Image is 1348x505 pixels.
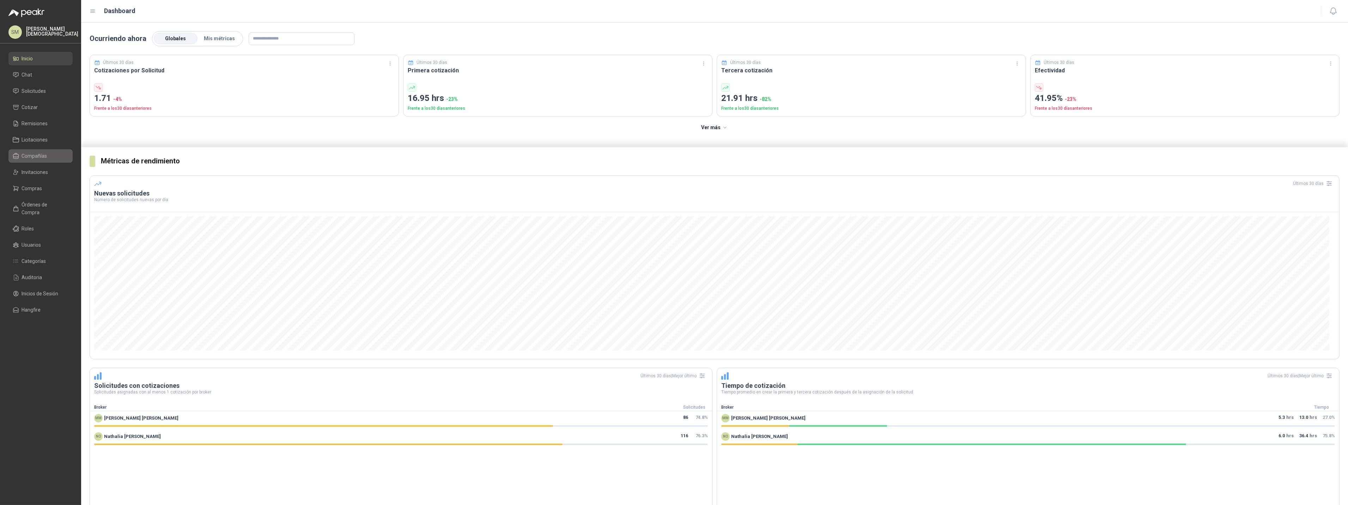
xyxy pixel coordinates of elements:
p: Últimos 30 días [1044,59,1075,66]
p: Frente a los 30 días anteriores [94,105,394,112]
p: Últimos 30 días [730,59,761,66]
a: Auditoria [8,271,73,284]
p: Frente a los 30 días anteriores [1035,105,1335,112]
span: Roles [22,225,34,233]
p: [PERSON_NAME] [DEMOGRAPHIC_DATA] [26,26,78,36]
a: Compañías [8,149,73,163]
a: Usuarios [8,238,73,252]
p: Últimos 30 días [417,59,448,66]
button: Ver más [697,121,732,135]
p: Frente a los 30 días anteriores [408,105,708,112]
div: Solicitudes [677,404,712,411]
a: Solicitudes [8,84,73,98]
span: 74.8 % [696,415,708,420]
div: Últimos 30 días [1293,178,1335,189]
span: Auditoria [22,273,42,281]
span: Inicios de Sesión [22,290,59,297]
p: hrs [1299,414,1317,422]
a: Categorías [8,254,73,268]
p: hrs [1299,432,1317,441]
span: Categorías [22,257,46,265]
p: Tiempo promedio en crear la primera y tercera cotización después de la asignación de la solicitud. [721,390,1335,394]
div: MM [94,414,103,422]
span: 5.3 [1279,414,1285,422]
span: Nathalia [PERSON_NAME] [731,433,788,440]
h3: Tercera cotización [721,66,1021,75]
span: Usuarios [22,241,41,249]
span: 116 [681,432,688,441]
p: Ocurriendo ahora [90,33,146,44]
h3: Solicitudes con cotizaciones [94,381,708,390]
span: 13.0 [1299,414,1308,422]
a: Cotizar [8,101,73,114]
div: SM [8,25,22,39]
span: Hangfire [22,306,41,314]
a: Roles [8,222,73,235]
span: 76.3 % [696,433,708,438]
a: Remisiones [8,117,73,130]
span: -82 % [760,96,771,102]
p: Últimos 30 días [103,59,134,66]
span: Cotizar [22,103,38,111]
span: Remisiones [22,120,48,127]
span: -23 % [446,96,458,102]
div: Broker [717,404,1304,411]
span: Solicitudes [22,87,46,95]
div: Broker [90,404,677,411]
span: Compañías [22,152,47,160]
a: Chat [8,68,73,82]
h3: Métricas de rendimiento [101,156,1340,167]
span: [PERSON_NAME] [PERSON_NAME] [104,415,178,422]
span: Licitaciones [22,136,48,144]
h3: Tiempo de cotización [721,381,1335,390]
div: MM [721,414,730,422]
div: Últimos 30 días | Mejor último [1268,370,1335,381]
div: Últimos 30 días | Mejor último [640,370,708,381]
span: 75.8 % [1323,433,1335,438]
a: Invitaciones [8,166,73,179]
span: -23 % [1065,96,1076,102]
span: -4 % [113,96,122,102]
h3: Cotizaciones por Solicitud [94,66,394,75]
h1: Dashboard [104,6,136,16]
span: Inicio [22,55,33,62]
a: Compras [8,182,73,195]
span: Compras [22,185,42,192]
span: Chat [22,71,32,79]
span: Invitaciones [22,168,48,176]
p: 1.71 [94,92,394,105]
p: 21.91 hrs [721,92,1021,105]
p: Frente a los 30 días anteriores [721,105,1021,112]
h3: Nuevas solicitudes [94,189,1335,198]
p: 16.95 hrs [408,92,708,105]
h3: Efectividad [1035,66,1335,75]
a: Inicio [8,52,73,65]
p: hrs [1279,432,1294,441]
span: 86 [683,414,688,422]
span: Órdenes de Compra [22,201,66,216]
div: NO [94,432,103,441]
p: Solicitudes asignadas con al menos 1 cotización por broker [94,390,708,394]
span: Globales [165,36,186,41]
span: Mis métricas [204,36,235,41]
div: NO [721,432,730,441]
span: Nathalia [PERSON_NAME] [104,433,161,440]
span: 6.0 [1279,432,1285,441]
p: 41.95% [1035,92,1335,105]
h3: Primera cotización [408,66,708,75]
a: Inicios de Sesión [8,287,73,300]
a: Órdenes de Compra [8,198,73,219]
img: Logo peakr [8,8,44,17]
span: 36.4 [1299,432,1308,441]
div: Tiempo [1304,404,1339,411]
span: 27.0 % [1323,415,1335,420]
a: Licitaciones [8,133,73,146]
span: [PERSON_NAME] [PERSON_NAME] [731,415,806,422]
a: Hangfire [8,303,73,317]
p: Número de solicitudes nuevas por día [94,198,1335,202]
p: hrs [1279,414,1294,422]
